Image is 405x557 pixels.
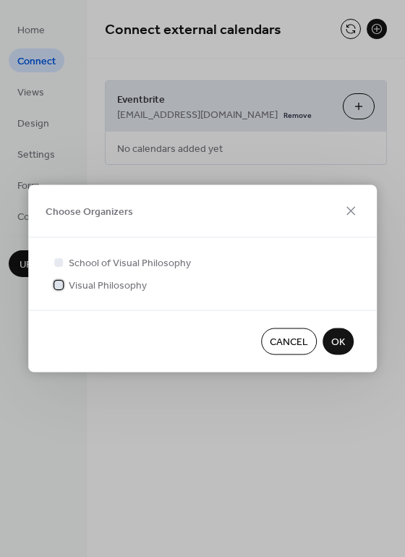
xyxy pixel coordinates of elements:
span: School of Visual Philosophy [69,256,191,271]
span: OK [331,335,345,350]
span: Visual Philosophy [69,278,147,294]
span: Choose Organizers [46,205,133,220]
button: Cancel [261,328,317,355]
span: Cancel [270,335,308,350]
button: OK [323,328,354,355]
